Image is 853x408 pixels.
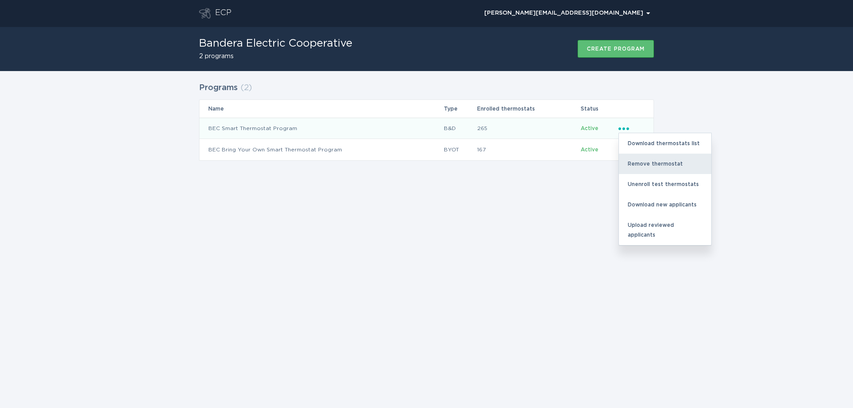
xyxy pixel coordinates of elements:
[199,53,352,59] h2: 2 programs
[619,174,711,194] div: Unenroll test thermostats
[199,118,443,139] td: BEC Smart Thermostat Program
[199,118,654,139] tr: f33ceaee3fcb4cf7af107bc98b93423d
[619,154,711,174] div: Remove thermostat
[587,46,645,51] div: Create program
[581,126,598,131] span: Active
[215,8,231,19] div: ECP
[619,194,711,215] div: Download new applicants
[443,139,477,160] td: BYOT
[199,100,654,118] tr: Table Headers
[240,84,252,92] span: ( 2 )
[199,100,443,118] th: Name
[619,215,711,245] div: Upload reviewed applicants
[480,7,654,20] div: Popover menu
[199,38,352,49] h1: Bandera Electric Cooperative
[443,100,477,118] th: Type
[199,8,211,19] button: Go to dashboard
[477,100,581,118] th: Enrolled thermostats
[477,118,581,139] td: 265
[443,118,477,139] td: B&D
[199,80,238,96] h2: Programs
[619,133,711,154] div: Download thermostats list
[484,11,650,16] div: [PERSON_NAME][EMAIL_ADDRESS][DOMAIN_NAME]
[578,40,654,58] button: Create program
[581,147,598,152] span: Active
[580,100,618,118] th: Status
[199,139,443,160] td: BEC Bring Your Own Smart Thermostat Program
[477,139,581,160] td: 167
[199,139,654,160] tr: ae16546651324272bfc7927687d2fa4e
[480,7,654,20] button: Open user account details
